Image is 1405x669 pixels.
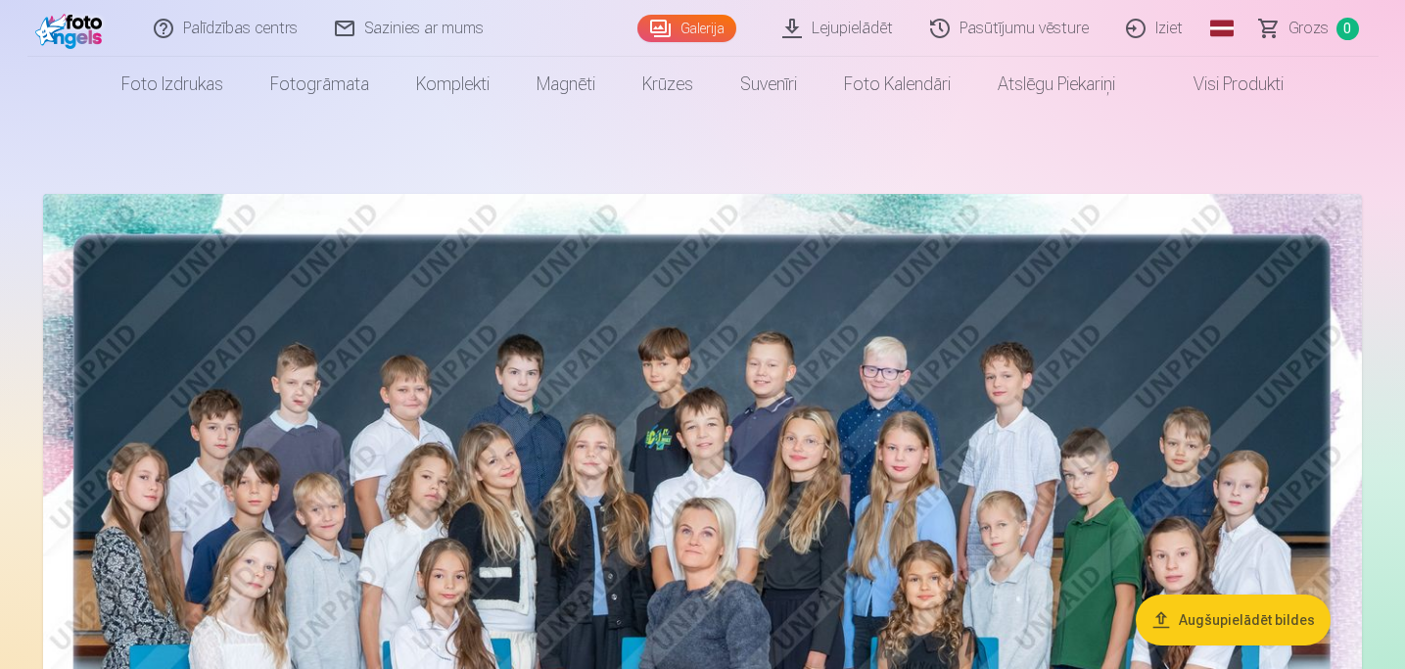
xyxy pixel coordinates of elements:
[820,57,974,112] a: Foto kalendāri
[1288,17,1329,40] span: Grozs
[393,57,513,112] a: Komplekti
[1136,595,1331,645] button: Augšupielādēt bildes
[619,57,717,112] a: Krūzes
[513,57,619,112] a: Magnēti
[637,15,736,42] a: Galerija
[1336,18,1359,40] span: 0
[1139,57,1307,112] a: Visi produkti
[35,8,109,49] img: /fa1
[717,57,820,112] a: Suvenīri
[974,57,1139,112] a: Atslēgu piekariņi
[247,57,393,112] a: Fotogrāmata
[98,57,247,112] a: Foto izdrukas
